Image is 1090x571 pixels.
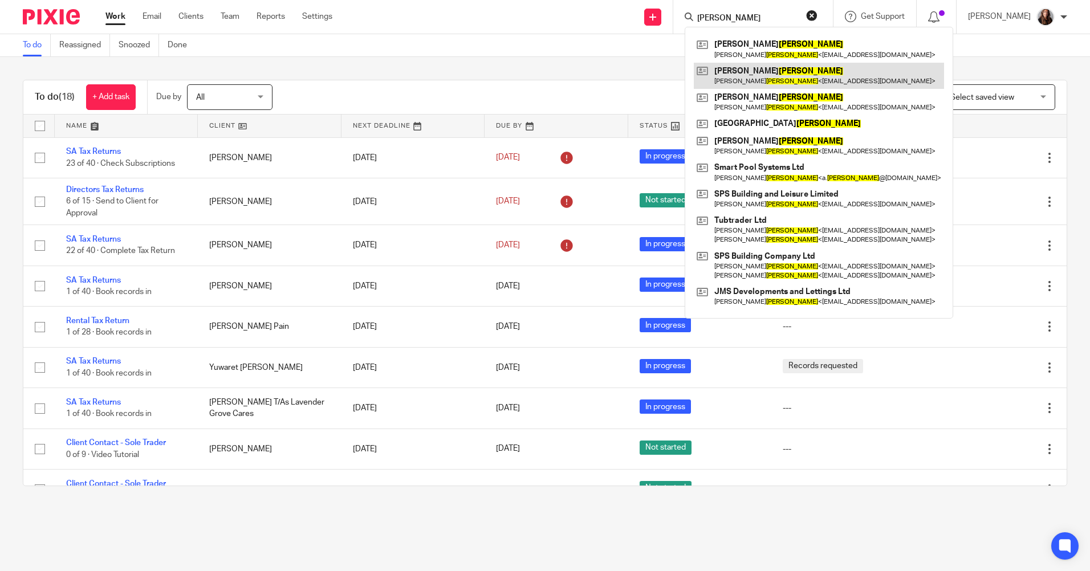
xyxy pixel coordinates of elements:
a: Directors Tax Returns [66,186,144,194]
input: Search [696,14,799,24]
a: Client Contact - Sole Trader [66,480,166,488]
span: 6 of 15 · Send to Client for Approval [66,198,158,218]
span: Not started [640,481,692,495]
span: (18) [59,92,75,101]
span: 1 of 40 · Book records in [66,410,152,418]
a: + Add task [86,84,136,110]
td: [DATE] [341,178,485,225]
span: [DATE] [496,364,520,372]
td: [DATE] [341,469,485,509]
td: [DATE] [341,266,485,306]
td: [DATE] [341,429,485,469]
span: Select saved view [950,93,1014,101]
div: --- [783,321,912,332]
td: [DATE] [341,388,485,429]
div: --- [783,402,912,414]
span: [DATE] [496,154,520,162]
a: Client Contact - Sole Trader [66,439,166,447]
span: [DATE] [496,404,520,412]
p: [PERSON_NAME] [968,11,1031,22]
img: Pixie [23,9,80,25]
a: Settings [302,11,332,22]
span: In progress [640,237,691,251]
a: SA Tax Returns [66,398,121,406]
span: 1 of 40 · Book records in [66,369,152,377]
img: IMG_0011.jpg [1036,8,1055,26]
span: In progress [640,278,691,292]
a: Done [168,34,196,56]
td: [DATE] [341,307,485,347]
td: [PERSON_NAME] [198,225,341,266]
td: Yuwaret [PERSON_NAME] [198,347,341,388]
td: [PERSON_NAME] T/As Lavender Grove Cares [198,388,341,429]
td: [PERSON_NAME] [198,137,341,178]
a: Email [143,11,161,22]
a: Work [105,11,125,22]
td: [DATE] [341,225,485,266]
div: --- [783,443,912,455]
span: [DATE] [496,486,520,493]
td: [PERSON_NAME] [198,178,341,225]
td: [PERSON_NAME] [198,266,341,306]
span: [DATE] [496,282,520,290]
a: SA Tax Returns [66,148,121,156]
td: [PERSON_NAME] [198,429,341,469]
span: [DATE] [496,241,520,249]
span: In progress [640,359,691,373]
td: [PERSON_NAME] [198,469,341,509]
a: To do [23,34,51,56]
td: [PERSON_NAME] Pain [198,307,341,347]
a: Snoozed [119,34,159,56]
button: Clear [806,10,817,21]
span: In progress [640,149,691,164]
span: Not started [640,441,692,455]
span: 1 of 28 · Book records in [66,329,152,337]
a: SA Tax Returns [66,276,121,284]
div: --- [783,484,912,495]
span: In progress [640,318,691,332]
span: [DATE] [496,323,520,331]
span: Not started [640,193,692,207]
p: Due by [156,91,181,103]
td: [DATE] [341,137,485,178]
a: Reports [257,11,285,22]
h1: To do [35,91,75,103]
span: [DATE] [496,197,520,205]
span: In progress [640,399,691,414]
span: All [196,93,205,101]
span: [DATE] [496,445,520,453]
span: Get Support [861,13,905,21]
a: Team [221,11,239,22]
span: 23 of 40 · Check Subscriptions [66,160,175,168]
a: Reassigned [59,34,110,56]
a: Rental Tax Return [66,317,129,325]
td: [DATE] [341,347,485,388]
span: Records requested [783,359,863,373]
a: SA Tax Returns [66,357,121,365]
span: 0 of 9 · Video Tutorial [66,451,139,459]
span: 1 of 40 · Book records in [66,288,152,296]
span: 22 of 40 · Complete Tax Return [66,247,175,255]
a: SA Tax Returns [66,235,121,243]
a: Clients [178,11,204,22]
